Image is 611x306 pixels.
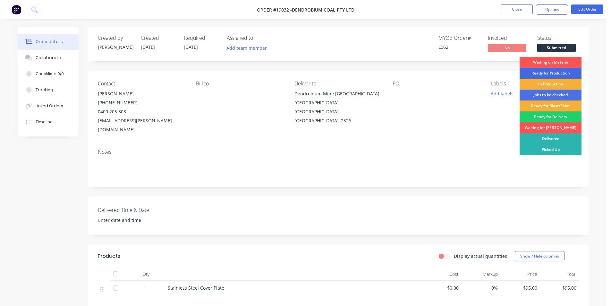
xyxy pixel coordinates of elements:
[18,34,79,50] button: Order details
[98,149,579,155] div: Notes
[537,44,576,53] button: Submitted
[422,268,461,281] div: Cost
[98,98,186,107] div: [PHONE_NUMBER]
[18,66,79,82] button: Checklists 0/0
[503,284,537,291] span: $95.00
[487,89,517,98] button: Add labels
[98,252,120,260] div: Products
[36,119,53,125] div: Timeline
[536,4,568,15] button: Options
[500,268,540,281] div: Price
[520,79,581,90] div: In Production
[18,98,79,114] button: Linked Orders
[18,50,79,66] button: Collaborate
[223,44,270,52] button: Add team member
[196,81,284,87] div: Bill to
[520,111,581,122] div: Ready for Delivery
[184,44,198,50] span: [DATE]
[540,268,579,281] div: Total
[145,284,147,291] span: 1
[98,81,186,87] div: Contact
[36,87,53,93] div: Tracking
[292,7,354,13] span: Dendrobium Coal Pty Ltd
[520,144,581,155] div: Picked Up
[520,101,581,111] div: Ready for Blast/Paint
[294,89,382,125] div: Dendrobium Mine [GEOGRAPHIC_DATA][GEOGRAPHIC_DATA], [GEOGRAPHIC_DATA], [GEOGRAPHIC_DATA], 2526
[393,81,480,87] div: PO
[461,268,501,281] div: Markup
[501,4,533,14] button: Close
[520,133,581,144] div: Delivered
[18,82,79,98] button: Tracking
[141,44,155,50] span: [DATE]
[184,35,219,41] div: Required
[424,284,459,291] span: $0.00
[257,7,292,13] span: Order #19032 -
[141,35,176,41] div: Created
[36,55,61,61] div: Collaborate
[454,253,507,259] label: Display actual quantities
[542,284,577,291] span: $95.00
[438,35,480,41] div: MYOB Order #
[520,90,581,101] div: Jobs to be checked
[36,71,64,77] div: Checklists 0/0
[98,107,186,116] div: 0400 205 308
[537,44,576,52] span: Submitted
[227,44,270,52] button: Add team member
[12,5,21,14] img: Factory
[98,206,178,214] label: Delivered Time & Date
[515,251,564,261] button: Show / Hide columns
[36,39,63,45] div: Order details
[227,35,291,41] div: Assigned to
[520,122,581,133] div: Waiting for [PERSON_NAME]
[98,116,186,134] div: [EMAIL_ADDRESS][PERSON_NAME][DOMAIN_NAME]
[98,89,186,98] div: [PERSON_NAME]
[94,215,174,225] input: Enter date and time
[98,44,133,50] div: [PERSON_NAME]
[36,103,63,109] div: Linked Orders
[98,89,186,134] div: [PERSON_NAME][PHONE_NUMBER]0400 205 308[EMAIL_ADDRESS][PERSON_NAME][DOMAIN_NAME]
[294,89,382,98] div: Dendrobium Mine [GEOGRAPHIC_DATA]
[438,44,480,50] div: L062
[571,4,603,14] button: Edit Order
[488,35,530,41] div: Invoiced
[18,114,79,130] button: Timeline
[294,81,382,87] div: Deliver to
[520,68,581,79] div: Ready for Production
[127,268,165,281] div: Qty
[168,285,224,291] span: Stainless Steel Cover Plate
[464,284,498,291] span: 0%
[98,35,133,41] div: Created by
[491,81,579,87] div: Labels
[537,35,579,41] div: Status
[488,44,526,52] span: No
[520,57,581,68] div: Waiting on Materia
[294,98,382,125] div: [GEOGRAPHIC_DATA], [GEOGRAPHIC_DATA], [GEOGRAPHIC_DATA], 2526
